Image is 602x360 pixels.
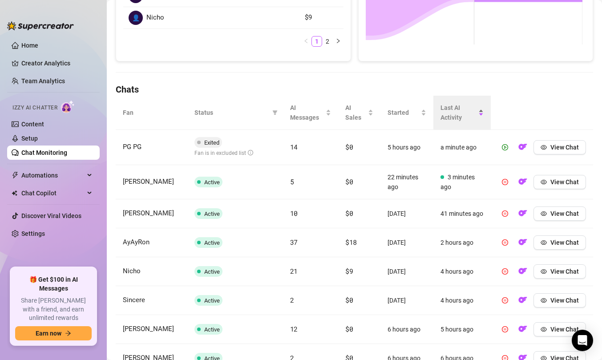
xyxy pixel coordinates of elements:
[12,172,19,179] span: thunderbolt
[290,324,298,333] span: 12
[516,180,530,187] a: OF
[518,177,527,186] img: OF
[323,36,332,46] a: 2
[290,103,324,122] span: AI Messages
[283,96,338,130] th: AI Messages
[502,179,508,185] span: pause-circle
[116,96,187,130] th: Fan
[21,121,44,128] a: Content
[36,330,61,337] span: Earn now
[541,268,547,275] span: eye
[572,330,593,351] div: Open Intercom Messenger
[440,103,477,122] span: Last AI Activity
[541,179,547,185] span: eye
[550,210,579,217] span: View Chat
[290,238,298,247] span: 37
[305,12,338,23] article: $9
[502,326,508,332] span: pause-circle
[433,257,491,286] td: 4 hours ago
[322,36,333,47] li: 2
[516,299,530,306] a: OF
[301,36,311,47] li: Previous Page
[21,135,38,142] a: Setup
[502,268,508,275] span: pause-circle
[533,322,586,336] button: View Chat
[433,130,491,165] td: a minute ago
[345,267,353,275] span: $9
[550,178,579,186] span: View Chat
[345,142,353,151] span: $0
[311,36,322,47] li: 1
[271,106,279,119] span: filter
[204,139,219,146] span: Exited
[502,297,508,303] span: pause-circle
[303,38,309,44] span: left
[204,239,220,246] span: Active
[123,296,145,304] span: Sincere
[345,103,366,122] span: AI Sales
[550,297,579,304] span: View Chat
[333,36,343,47] button: right
[21,230,45,237] a: Settings
[12,190,17,196] img: Chat Copilot
[123,209,174,217] span: [PERSON_NAME]
[518,209,527,218] img: OF
[7,21,74,30] img: logo-BBDzfeDw.svg
[518,267,527,275] img: OF
[123,178,174,186] span: [PERSON_NAME]
[204,210,220,217] span: Active
[388,108,419,117] span: Started
[335,38,341,44] span: right
[502,239,508,246] span: pause-circle
[129,11,143,25] div: 👤
[541,144,547,150] span: eye
[516,235,530,250] button: OF
[204,297,220,304] span: Active
[116,83,593,96] h4: Chats
[312,36,322,46] a: 1
[380,96,433,130] th: Started
[502,210,508,217] span: pause-circle
[541,239,547,246] span: eye
[380,130,433,165] td: 5 hours ago
[345,177,353,186] span: $0
[146,12,164,23] span: Nicho
[123,325,174,333] span: [PERSON_NAME]
[248,150,253,155] span: info-circle
[516,293,530,307] button: OF
[12,104,57,112] span: Izzy AI Chatter
[290,267,298,275] span: 21
[204,179,220,186] span: Active
[204,326,220,333] span: Active
[290,177,294,186] span: 5
[518,238,527,247] img: OF
[345,238,357,247] span: $18
[433,96,491,130] th: Last AI Activity
[533,175,586,189] button: View Chat
[541,326,547,332] span: eye
[123,143,141,151] span: PG PG
[21,56,93,70] a: Creator Analytics
[433,315,491,344] td: 5 hours ago
[301,36,311,47] button: left
[516,146,530,153] a: OF
[533,140,586,154] button: View Chat
[15,296,92,323] span: Share [PERSON_NAME] with a friend, and earn unlimited rewards
[338,96,380,130] th: AI Sales
[440,174,475,190] span: 3 minutes ago
[21,77,65,85] a: Team Analytics
[345,295,353,304] span: $0
[290,142,298,151] span: 14
[550,239,579,246] span: View Chat
[502,144,508,150] span: play-circle
[123,267,141,275] span: Nicho
[533,264,586,279] button: View Chat
[15,275,92,293] span: 🎁 Get $100 in AI Messages
[21,186,85,200] span: Chat Copilot
[15,326,92,340] button: Earn nowarrow-right
[516,175,530,189] button: OF
[290,209,298,218] span: 10
[541,297,547,303] span: eye
[345,324,353,333] span: $0
[533,206,586,221] button: View Chat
